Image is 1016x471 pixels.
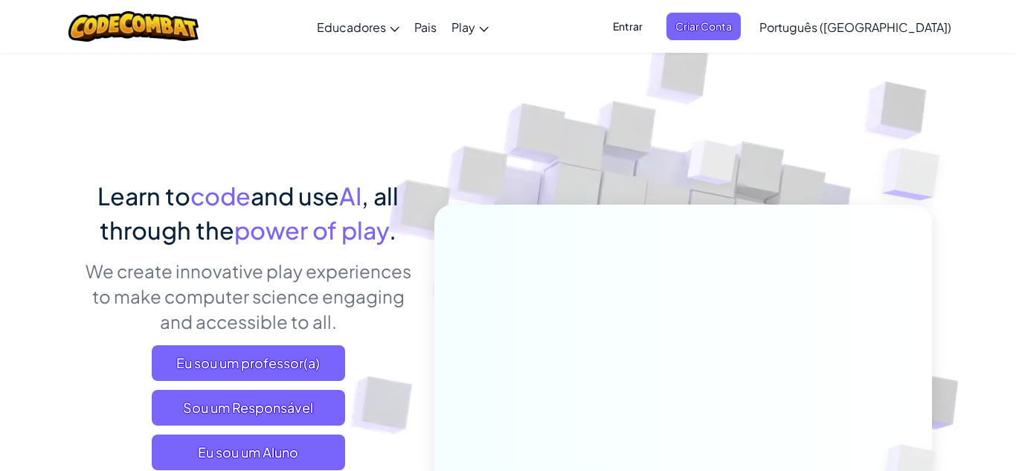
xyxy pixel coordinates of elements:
span: Português ([GEOGRAPHIC_DATA]) [759,19,951,35]
span: Educadores [317,19,386,35]
img: CodeCombat logo [68,11,199,42]
button: Entrar [604,13,652,40]
p: We create innovative play experiences to make computer science engaging and accessible to all. [84,258,412,334]
span: Learn to [97,181,190,211]
img: Overlap cubes [852,112,981,237]
a: Play [444,7,496,47]
button: Eu sou um Aluno [152,435,345,470]
span: power of play [234,215,389,245]
span: code [190,181,251,211]
span: . [389,215,396,245]
a: Pais [407,7,444,47]
span: Play [451,19,475,35]
span: and use [251,181,339,211]
img: Overlap cubes [660,111,767,222]
a: Eu sou um professor(a) [152,345,345,381]
a: Sou um Responsável [152,390,345,426]
button: Criar Conta [666,13,741,40]
a: Educadores [309,7,407,47]
a: Português ([GEOGRAPHIC_DATA]) [752,7,959,47]
span: AI [339,181,361,211]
